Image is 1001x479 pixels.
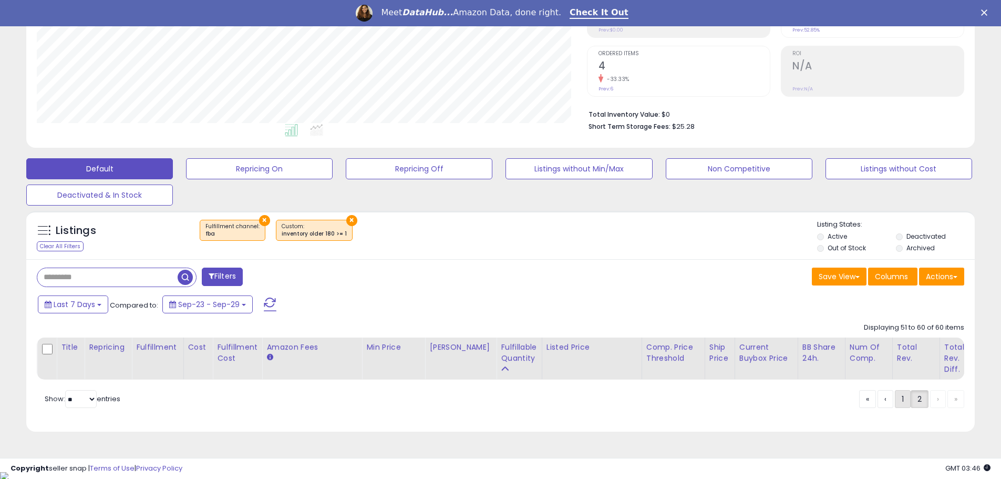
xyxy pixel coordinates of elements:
[906,232,946,241] label: Deactivated
[850,342,888,364] div: Num of Comp.
[178,299,240,310] span: Sep-23 - Sep-29
[666,158,812,179] button: Non Competitive
[346,158,492,179] button: Repricing Off
[26,185,173,206] button: Deactivated & In Stock
[868,268,917,286] button: Columns
[26,158,173,179] button: Default
[864,323,964,333] div: Displaying 51 to 60 of 60 items
[828,232,847,241] label: Active
[11,464,182,474] div: seller snap | |
[598,27,623,33] small: Prev: $0.00
[598,60,770,74] h2: 4
[598,86,613,92] small: Prev: 6
[429,342,492,353] div: [PERSON_NAME]
[188,342,209,353] div: Cost
[217,342,257,364] div: Fulfillment Cost
[866,394,869,404] span: «
[739,342,793,364] div: Current Buybox Price
[598,51,770,57] span: Ordered Items
[61,342,80,353] div: Title
[205,230,260,238] div: fba
[906,243,935,252] label: Archived
[919,268,964,286] button: Actions
[825,158,972,179] button: Listings without Cost
[56,223,96,238] h5: Listings
[897,342,935,364] div: Total Rev.
[110,300,158,310] span: Compared to:
[37,241,84,251] div: Clear All Filters
[356,5,373,22] img: Profile image for Georgie
[944,342,964,375] div: Total Rev. Diff.
[884,394,886,404] span: ‹
[792,60,964,74] h2: N/A
[202,268,243,286] button: Filters
[282,222,347,238] span: Custom:
[205,222,260,238] span: Fulfillment channel :
[792,51,964,57] span: ROI
[911,390,928,408] a: 2
[366,342,420,353] div: Min Price
[54,299,95,310] span: Last 7 Days
[402,7,453,17] i: DataHub...
[589,122,670,131] b: Short Term Storage Fees:
[792,27,820,33] small: Prev: 52.85%
[346,215,357,226] button: ×
[266,342,357,353] div: Amazon Fees
[546,342,637,353] div: Listed Price
[817,220,975,230] p: Listing States:
[162,295,253,313] button: Sep-23 - Sep-29
[875,271,908,282] span: Columns
[136,342,179,353] div: Fulfillment
[812,268,866,286] button: Save View
[501,342,537,364] div: Fulfillable Quantity
[895,390,911,408] a: 1
[945,463,990,473] span: 2025-10-7 03:46 GMT
[709,342,730,364] div: Ship Price
[589,107,956,120] li: $0
[981,9,992,16] div: Close
[11,463,49,473] strong: Copyright
[672,121,695,131] span: $25.28
[505,158,652,179] button: Listings without Min/Max
[603,75,630,83] small: -33.33%
[570,7,628,19] a: Check It Out
[792,86,813,92] small: Prev: N/A
[802,342,841,364] div: BB Share 24h.
[282,230,347,238] div: inventory older 180 >= 1
[45,394,120,404] span: Show: entries
[381,7,561,18] div: Meet Amazon Data, done right.
[589,110,660,119] b: Total Inventory Value:
[646,342,700,364] div: Comp. Price Threshold
[136,463,182,473] a: Privacy Policy
[266,353,273,362] small: Amazon Fees.
[828,243,866,252] label: Out of Stock
[259,215,270,226] button: ×
[186,158,333,179] button: Repricing On
[89,342,127,353] div: Repricing
[90,463,135,473] a: Terms of Use
[38,295,108,313] button: Last 7 Days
